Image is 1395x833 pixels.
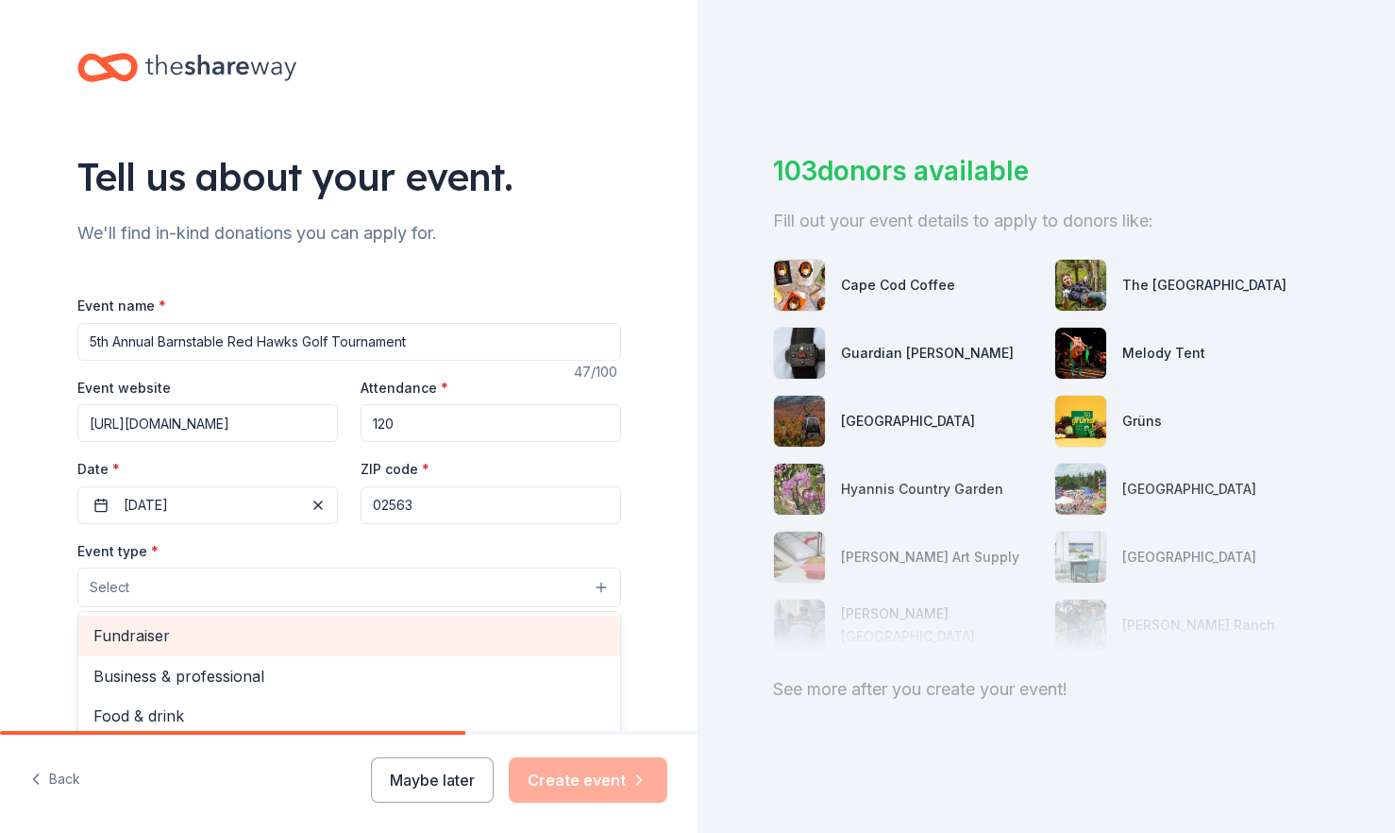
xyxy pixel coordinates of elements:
[93,623,605,648] span: Fundraiser
[90,576,129,599] span: Select
[77,568,621,607] button: Select
[93,704,605,728] span: Food & drink
[93,664,605,688] span: Business & professional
